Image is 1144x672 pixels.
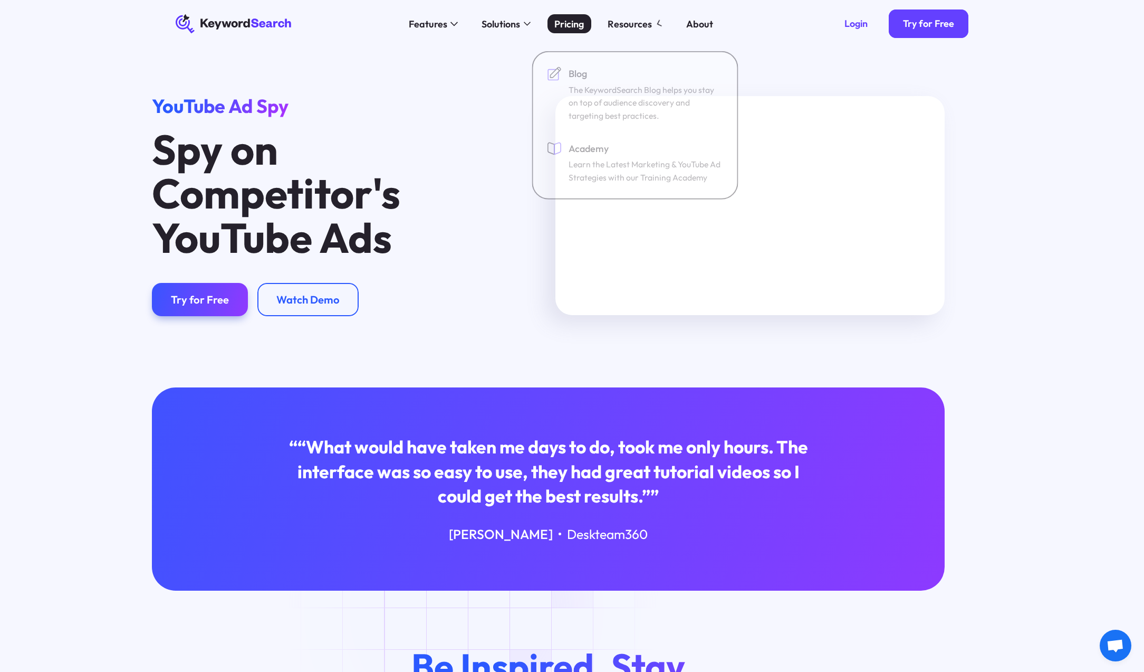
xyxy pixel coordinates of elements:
[567,525,648,543] div: Deskteam360
[830,10,882,38] a: Login
[686,17,713,31] div: About
[449,525,553,543] div: [PERSON_NAME]
[152,94,289,118] span: YouTube Ad Spy
[482,17,520,31] div: Solutions
[844,18,868,30] div: Login
[409,17,447,31] div: Features
[532,51,738,200] nav: Resources
[679,14,720,33] a: About
[889,10,968,38] a: Try for Free
[569,158,720,184] div: Learn the Latest Marketing & YouTube Ad Strategies with our Training Academy
[1100,630,1131,661] div: Open de chat
[569,67,720,81] div: Blog
[540,134,730,191] a: AcademyLearn the Latest Marketing & YouTube Ad Strategies with our Training Academy
[152,283,248,316] a: Try for Free
[569,141,720,156] div: Academy
[152,127,494,259] h1: Spy on Competitor's YouTube Ads
[903,18,954,30] div: Try for Free
[540,59,730,129] a: BlogThe KeywordSearch Blog helps you stay on top of audience discovery and targeting best practices.
[283,435,814,508] div: ““What would have taken me days to do, took me only hours. The interface was so easy to use, they...
[547,14,591,33] a: Pricing
[276,293,340,306] div: Watch Demo
[554,17,584,31] div: Pricing
[555,96,945,315] iframe: Spy on Your Competitor's Keywords & YouTube Ads (Free Trial Link Below)
[608,17,652,31] div: Resources
[569,83,720,122] div: The KeywordSearch Blog helps you stay on top of audience discovery and targeting best practices.
[171,293,229,306] div: Try for Free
